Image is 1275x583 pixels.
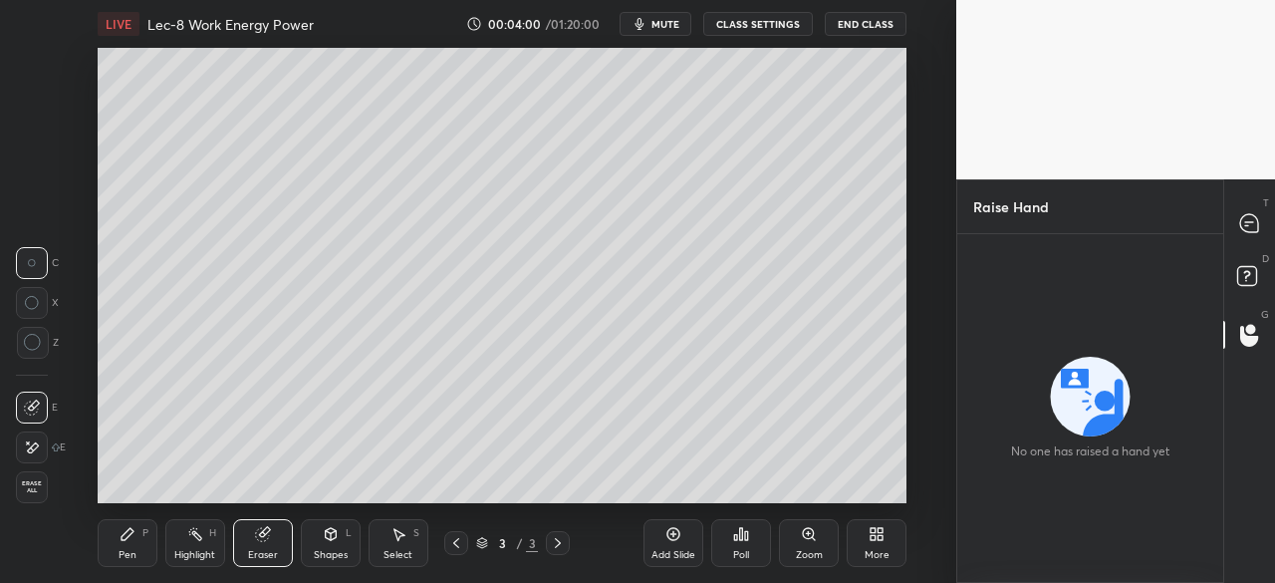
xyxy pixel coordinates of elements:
[516,537,522,549] div: /
[17,480,47,494] span: Erase all
[314,550,348,560] div: Shapes
[526,534,538,552] div: 3
[119,550,136,560] div: Pen
[703,12,813,36] button: CLASS SETTINGS
[825,12,906,36] button: End Class
[346,528,352,538] div: L
[248,550,278,560] div: Eraser
[16,432,66,463] div: E
[1261,307,1269,322] p: G
[383,550,412,560] div: Select
[492,537,512,549] div: 3
[142,528,148,538] div: P
[16,287,59,319] div: X
[16,247,59,279] div: C
[16,392,58,424] div: E
[651,550,695,560] div: Add Slide
[733,550,749,560] div: Poll
[963,442,1217,460] h4: No one has raised a hand yet
[174,550,215,560] div: Highlight
[1263,195,1269,210] p: T
[147,15,314,34] h4: Lec-8 Work Energy Power
[413,528,419,538] div: S
[620,12,691,36] button: mute
[98,12,139,36] div: LIVE
[865,550,890,560] div: More
[1262,251,1269,266] p: D
[957,180,1065,233] p: Raise Hand
[209,528,216,538] div: H
[651,17,679,31] span: mute
[16,327,59,359] div: Z
[796,550,823,560] div: Zoom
